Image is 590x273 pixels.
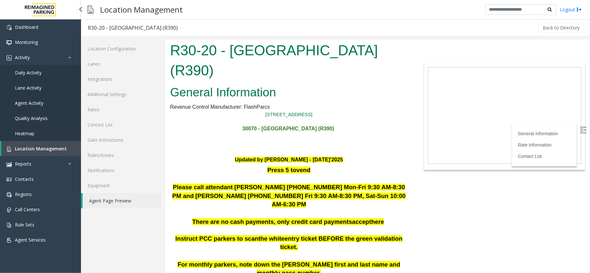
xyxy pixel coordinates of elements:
[6,147,12,152] img: 'icon'
[6,207,12,213] img: 'icon'
[15,70,41,76] span: Daily Activity
[206,179,219,186] span: here
[81,132,162,147] a: Gate Instructions
[83,193,162,208] a: Agent Page Preview
[10,196,93,202] span: Instruct PCC parkers to scan
[5,45,243,61] h2: General Information
[15,222,34,228] span: Rule Sets
[81,87,162,102] a: Additional Settings
[6,238,12,243] img: 'icon'
[81,102,162,117] a: Rates
[415,87,421,94] img: Open/Close Sidebar Menu
[6,25,12,30] img: 'icon'
[15,24,38,30] span: Dashboard
[15,146,67,152] span: Location Management
[15,176,34,182] span: Contacts
[115,196,237,211] span: entry ticket BEFORE the green validation ticket.
[27,179,187,186] span: There are no cash payments, only credit card payments
[353,114,377,119] a: Contact List
[15,100,43,106] span: Agent Activity
[6,192,12,197] img: 'icon'
[77,86,169,92] span: 30070 - [GEOGRAPHIC_DATA] (R390)
[81,117,162,132] a: Contact List
[6,55,12,60] img: 'icon'
[81,163,162,178] a: Notifications
[538,23,584,33] button: Back to Directory
[12,222,235,237] span: For monthly parkers, note down the [PERSON_NAME] first and last name and monthly pass number.
[81,56,162,71] a: Lanes
[15,237,46,243] span: Agent Services
[15,130,34,136] span: Heatmap
[353,103,387,108] a: Rate Information
[97,2,186,17] h3: Location Management
[7,144,240,168] span: Please call attendant [PERSON_NAME] [PHONE_NUMBER] Mon-Fri 9:30 AM-8:30 PM and [PERSON_NAME] [PHO...
[81,178,162,193] a: Equipment
[93,196,119,202] span: the white
[15,115,48,121] span: Quality Analysis
[102,127,131,134] span: Press 5 to
[15,161,31,167] span: Reports
[81,41,162,56] a: Location Configuration
[6,162,12,167] img: 'icon'
[87,2,94,17] img: pageIcon
[15,191,32,197] span: Regions
[1,141,81,156] a: Location Management
[15,206,40,213] span: Call Centers
[15,85,41,91] span: Lane Activity
[81,71,162,87] a: Integrations
[88,24,178,32] div: R30-20 - [GEOGRAPHIC_DATA] (R390)
[6,177,12,182] img: 'icon'
[15,54,30,60] span: Activity
[100,72,147,78] a: [STREET_ADDRESS]
[187,179,206,186] span: accept
[81,147,162,163] a: Rules/Issues
[15,39,38,45] span: Monitoring
[5,1,243,41] h1: R30-20 - [GEOGRAPHIC_DATA] (R390)
[131,127,145,134] span: vend
[353,92,393,97] a: General Information
[5,65,105,70] span: Revenue Control Manufacturer: FlashParcs
[70,117,178,123] b: Updated by [PERSON_NAME] - [DATE]'2025
[577,6,582,13] img: logout
[6,40,12,45] img: 'icon'
[6,223,12,228] img: 'icon'
[560,6,582,13] a: Logout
